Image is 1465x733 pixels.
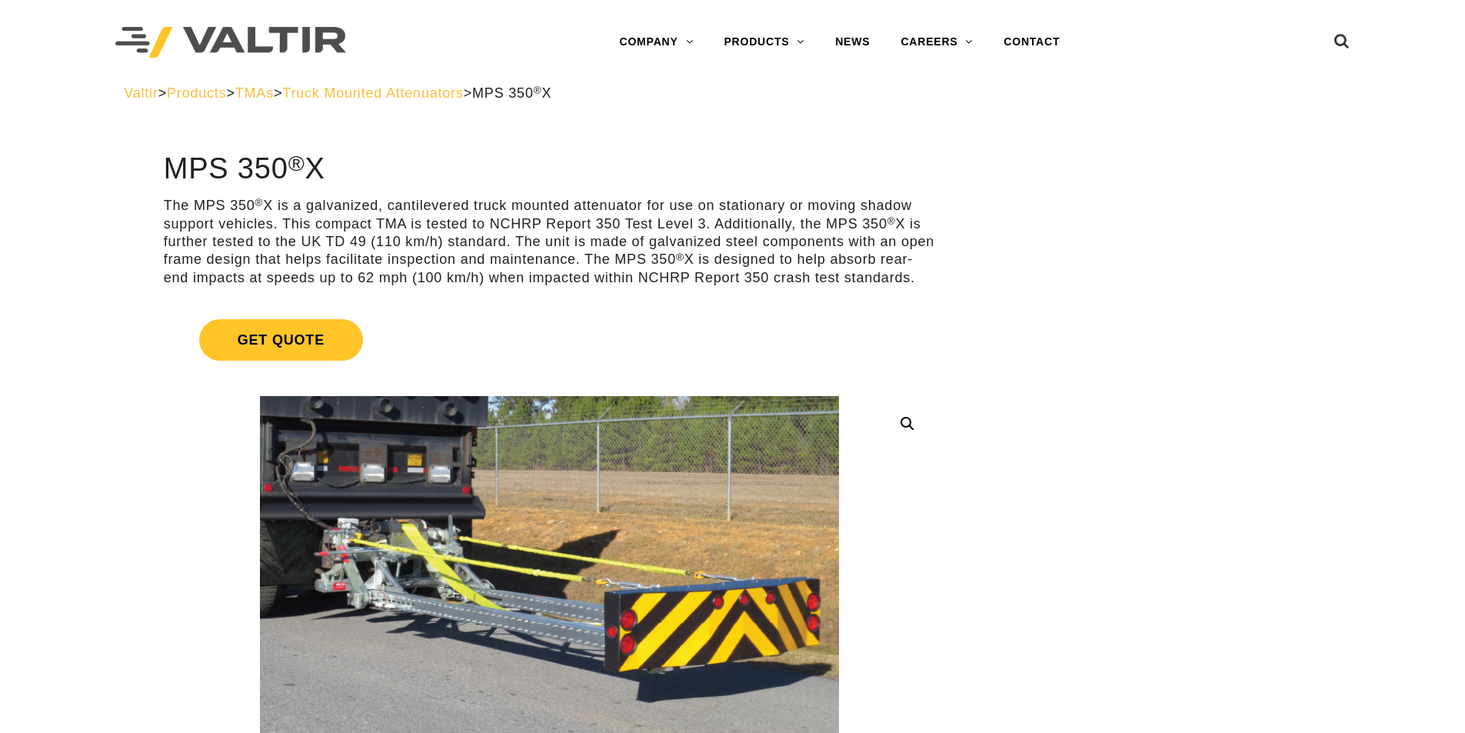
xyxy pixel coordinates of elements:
p: The MPS 350 X is a galvanized, cantilevered truck mounted attenuator for use on stationary or mov... [164,197,935,287]
a: Products [167,85,226,101]
sup: ® [288,151,305,175]
sup: ® [255,197,264,208]
a: CONTACT [988,27,1075,58]
a: PRODUCTS [708,27,820,58]
sup: ® [676,252,684,263]
a: TMAs [235,85,274,101]
div: > > > > [124,85,1341,102]
a: Get Quote [164,301,935,379]
span: Get Quote [199,319,363,361]
img: Valtir [115,27,346,58]
a: Truck Mounted Attenuators [282,85,463,101]
h1: MPS 350 X [164,153,935,185]
a: NEWS [820,27,885,58]
a: Valtir [124,85,158,101]
span: MPS 350 X [472,85,551,101]
a: CAREERS [885,27,988,58]
a: COMPANY [604,27,708,58]
sup: ® [887,215,896,227]
sup: ® [534,85,542,96]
